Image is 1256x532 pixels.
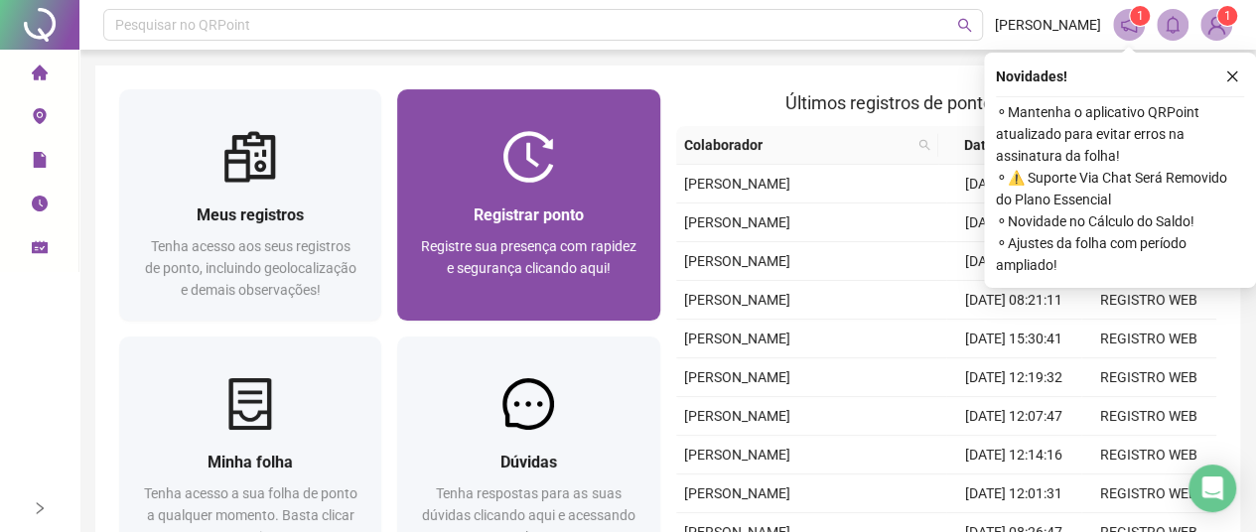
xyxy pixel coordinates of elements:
span: search [918,139,930,151]
td: [DATE] 12:19:32 [946,358,1081,397]
td: [DATE] 12:15:48 [946,203,1081,242]
span: [PERSON_NAME] [684,408,790,424]
sup: Atualize o seu contato no menu Meus Dados [1217,6,1237,26]
span: search [914,130,934,160]
td: [DATE] 12:07:47 [946,397,1081,436]
td: [DATE] 12:03:02 [946,242,1081,281]
span: Registrar ponto [474,205,584,224]
span: [PERSON_NAME] [684,369,790,385]
span: file [32,143,48,183]
span: schedule [32,230,48,270]
span: Novidades ! [996,66,1067,87]
span: Dúvidas [500,453,557,471]
span: Data/Hora [946,134,1046,156]
span: bell [1164,16,1182,34]
span: [PERSON_NAME] [684,447,790,463]
td: [DATE] 15:38:45 [946,165,1081,203]
span: close [1225,69,1239,83]
a: Registrar pontoRegistre sua presença com rapidez e segurança clicando aqui! [397,89,659,321]
span: [PERSON_NAME] [684,485,790,501]
span: ⚬ Ajustes da folha com período ampliado! [996,232,1244,276]
span: 1 [1224,9,1231,23]
sup: 1 [1130,6,1150,26]
td: REGISTRO WEB [1081,397,1216,436]
td: [DATE] 08:21:11 [946,281,1081,320]
span: Tenha acesso aos seus registros de ponto, incluindo geolocalização e demais observações! [145,238,356,298]
td: REGISTRO WEB [1081,358,1216,397]
span: Meus registros [197,205,304,224]
span: [PERSON_NAME] [684,253,790,269]
span: Colaborador [684,134,911,156]
td: REGISTRO WEB [1081,320,1216,358]
span: clock-circle [32,187,48,226]
span: ⚬ Novidade no Cálculo do Saldo! [996,210,1244,232]
th: Data/Hora [938,126,1069,165]
span: right [33,501,47,515]
img: 57563 [1201,10,1231,40]
span: [PERSON_NAME] [995,14,1101,36]
span: notification [1120,16,1138,34]
span: [PERSON_NAME] [684,292,790,308]
span: search [957,18,972,33]
span: [PERSON_NAME] [684,214,790,230]
span: ⚬ Mantenha o aplicativo QRPoint atualizado para evitar erros na assinatura da folha! [996,101,1244,167]
span: [PERSON_NAME] [684,176,790,192]
td: [DATE] 12:01:31 [946,474,1081,513]
div: Open Intercom Messenger [1188,465,1236,512]
span: ⚬ ⚠️ Suporte Via Chat Será Removido do Plano Essencial [996,167,1244,210]
span: 1 [1137,9,1144,23]
span: Registre sua presença com rapidez e segurança clicando aqui! [421,238,635,276]
span: environment [32,99,48,139]
td: REGISTRO WEB [1081,281,1216,320]
span: [PERSON_NAME] [684,331,790,346]
td: REGISTRO WEB [1081,474,1216,513]
td: [DATE] 12:14:16 [946,436,1081,474]
span: Minha folha [208,453,293,471]
a: Meus registrosTenha acesso aos seus registros de ponto, incluindo geolocalização e demais observa... [119,89,381,321]
span: home [32,56,48,95]
td: REGISTRO WEB [1081,436,1216,474]
span: Últimos registros de ponto sincronizados [785,92,1106,113]
td: [DATE] 15:30:41 [946,320,1081,358]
